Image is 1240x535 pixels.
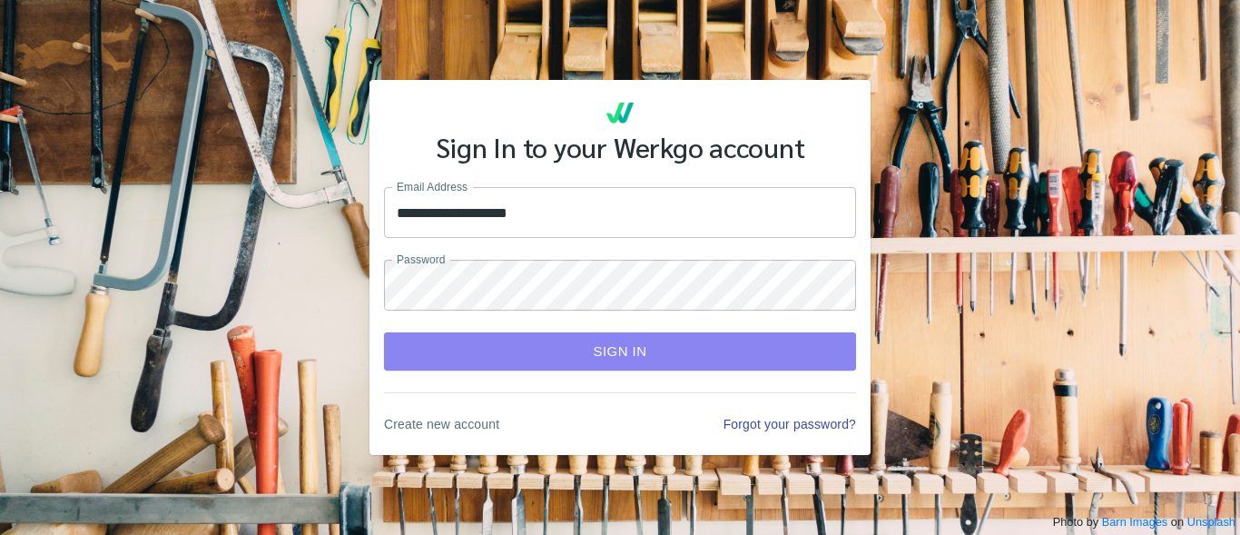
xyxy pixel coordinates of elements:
[384,332,856,371] button: Sign In
[602,94,638,131] img: Werkgo Logo
[1053,513,1235,530] small: Photo by on
[436,131,805,163] h2: Sign In to your Werkgo account
[723,415,856,433] a: Forgot your password?
[404,340,836,363] span: Sign In
[384,415,499,433] a: Create new account
[1187,515,1235,529] a: Unsplash
[1102,515,1168,529] a: Barn Images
